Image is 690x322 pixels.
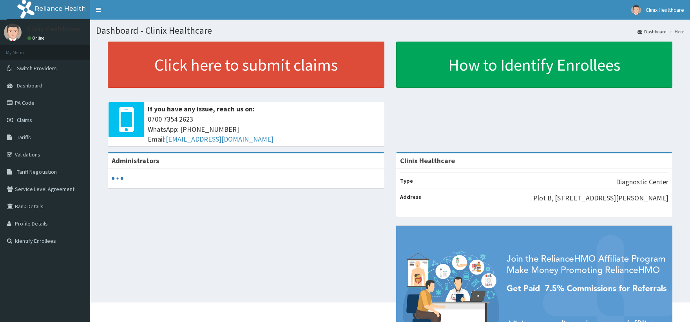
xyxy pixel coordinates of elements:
img: User Image [4,24,22,41]
b: Type [400,177,413,184]
a: How to Identify Enrollees [396,42,673,88]
a: Click here to submit claims [108,42,384,88]
span: Tariff Negotiation [17,168,57,175]
span: 0700 7354 2623 WhatsApp: [PHONE_NUMBER] Email: [148,114,380,144]
svg: audio-loading [112,173,123,184]
img: User Image [631,5,641,15]
span: Tariffs [17,134,31,141]
b: If you have any issue, reach us on: [148,104,255,113]
span: Claims [17,116,32,124]
p: Clinix Healthcare [27,25,80,33]
span: Switch Providers [17,65,57,72]
span: Dashboard [17,82,42,89]
h1: Dashboard - Clinix Healthcare [96,25,684,36]
b: Address [400,193,421,200]
a: Online [27,35,46,41]
a: Dashboard [637,28,666,35]
span: Clinix Healthcare [646,6,684,13]
li: Here [667,28,684,35]
strong: Clinix Healthcare [400,156,455,165]
p: Plot B, [STREET_ADDRESS][PERSON_NAME] [533,193,668,203]
b: Administrators [112,156,159,165]
p: Diagnostic Center [616,177,668,187]
a: [EMAIL_ADDRESS][DOMAIN_NAME] [166,135,273,144]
